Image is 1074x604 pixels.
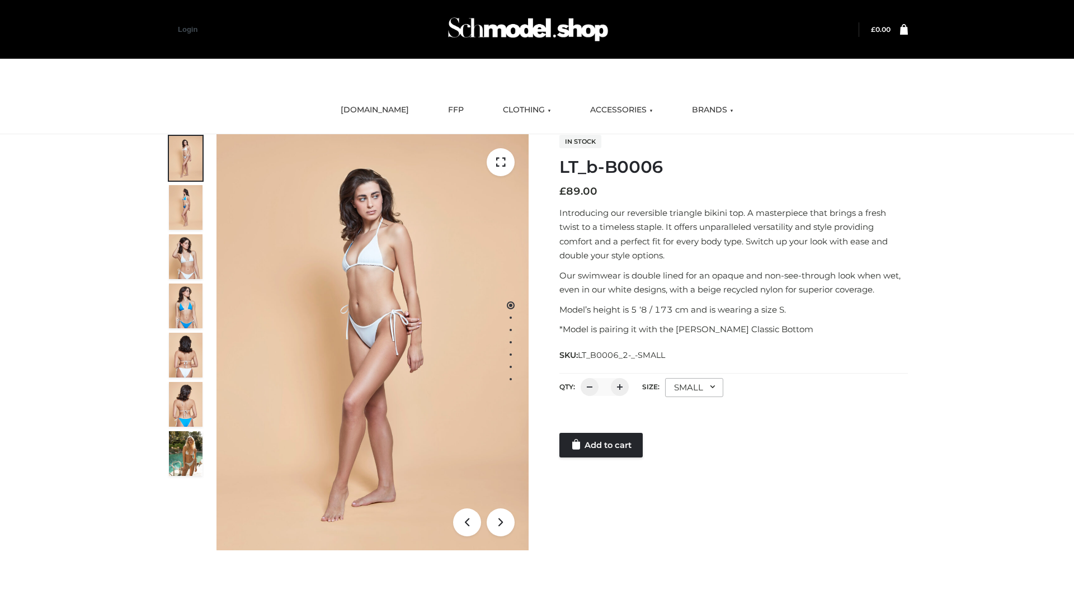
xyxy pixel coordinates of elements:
[178,25,197,34] a: Login
[169,234,202,279] img: ArielClassicBikiniTop_CloudNine_AzureSky_OW114ECO_3-scaled.jpg
[559,206,908,263] p: Introducing our reversible triangle bikini top. A masterpiece that brings a fresh twist to a time...
[871,25,875,34] span: £
[871,25,891,34] bdi: 0.00
[440,98,472,122] a: FFP
[169,284,202,328] img: ArielClassicBikiniTop_CloudNine_AzureSky_OW114ECO_4-scaled.jpg
[444,7,612,51] img: Schmodel Admin 964
[559,157,908,177] h1: LT_b-B0006
[559,185,566,197] span: £
[169,431,202,476] img: Arieltop_CloudNine_AzureSky2.jpg
[684,98,742,122] a: BRANDS
[559,135,601,148] span: In stock
[169,136,202,181] img: ArielClassicBikiniTop_CloudNine_AzureSky_OW114ECO_1-scaled.jpg
[169,382,202,427] img: ArielClassicBikiniTop_CloudNine_AzureSky_OW114ECO_8-scaled.jpg
[582,98,661,122] a: ACCESSORIES
[559,383,575,391] label: QTY:
[665,378,723,397] div: SMALL
[871,25,891,34] a: £0.00
[642,383,660,391] label: Size:
[559,185,597,197] bdi: 89.00
[216,134,529,550] img: ArielClassicBikiniTop_CloudNine_AzureSky_OW114ECO_1
[578,350,665,360] span: LT_B0006_2-_-SMALL
[559,322,908,337] p: *Model is pairing it with the [PERSON_NAME] Classic Bottom
[169,333,202,377] img: ArielClassicBikiniTop_CloudNine_AzureSky_OW114ECO_7-scaled.jpg
[559,268,908,297] p: Our swimwear is double lined for an opaque and non-see-through look when wet, even in our white d...
[559,348,666,362] span: SKU:
[559,433,643,457] a: Add to cart
[559,303,908,317] p: Model’s height is 5 ‘8 / 173 cm and is wearing a size S.
[332,98,417,122] a: [DOMAIN_NAME]
[494,98,559,122] a: CLOTHING
[169,185,202,230] img: ArielClassicBikiniTop_CloudNine_AzureSky_OW114ECO_2-scaled.jpg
